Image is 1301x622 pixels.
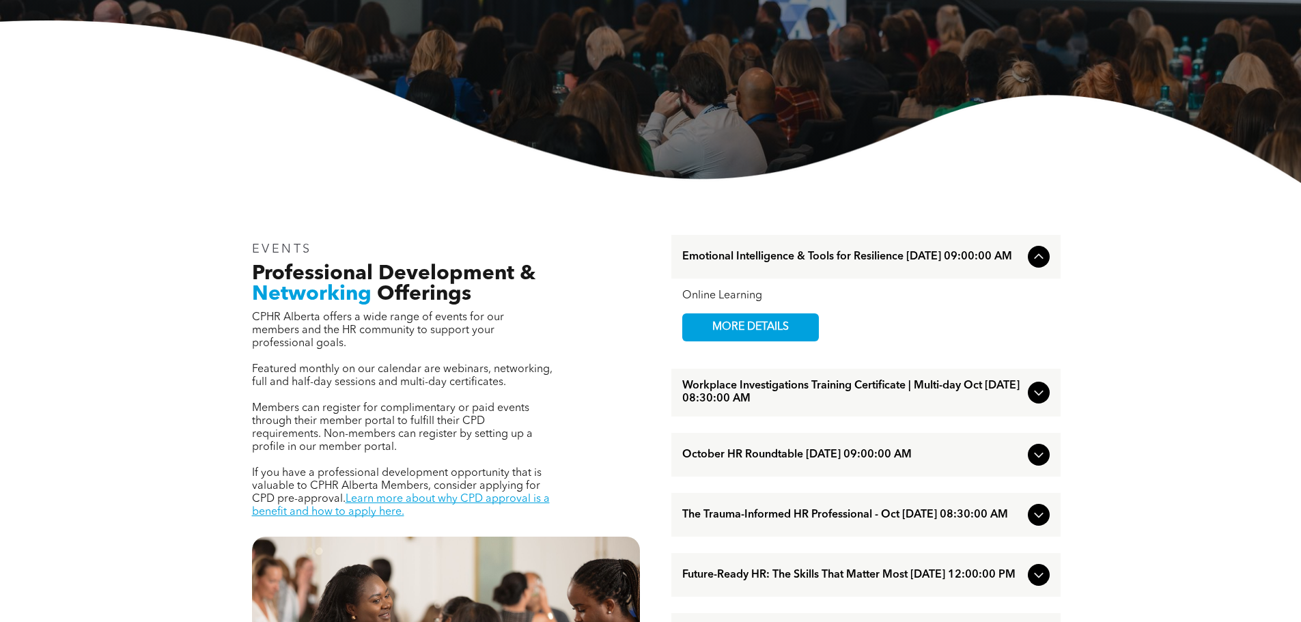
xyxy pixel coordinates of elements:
span: Offerings [377,284,471,305]
span: EVENTS [252,243,313,255]
a: Learn more about why CPD approval is a benefit and how to apply here. [252,494,550,518]
span: Emotional Intelligence & Tools for Resilience [DATE] 09:00:00 AM [682,251,1022,264]
span: Professional Development & [252,264,535,284]
span: If you have a professional development opportunity that is valuable to CPHR Alberta Members, cons... [252,468,542,505]
span: Future-Ready HR: The Skills That Matter Most [DATE] 12:00:00 PM [682,569,1022,582]
span: October HR Roundtable [DATE] 09:00:00 AM [682,449,1022,462]
span: MORE DETAILS [697,314,805,341]
span: CPHR Alberta offers a wide range of events for our members and the HR community to support your p... [252,312,504,349]
div: Online Learning [682,289,1050,302]
span: Members can register for complimentary or paid events through their member portal to fulfill thei... [252,403,533,453]
span: Featured monthly on our calendar are webinars, networking, full and half-day sessions and multi-d... [252,364,552,388]
a: MORE DETAILS [682,313,819,341]
span: The Trauma-Informed HR Professional - Oct [DATE] 08:30:00 AM [682,509,1022,522]
span: Networking [252,284,372,305]
span: Workplace Investigations Training Certificate | Multi-day Oct [DATE] 08:30:00 AM [682,380,1022,406]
